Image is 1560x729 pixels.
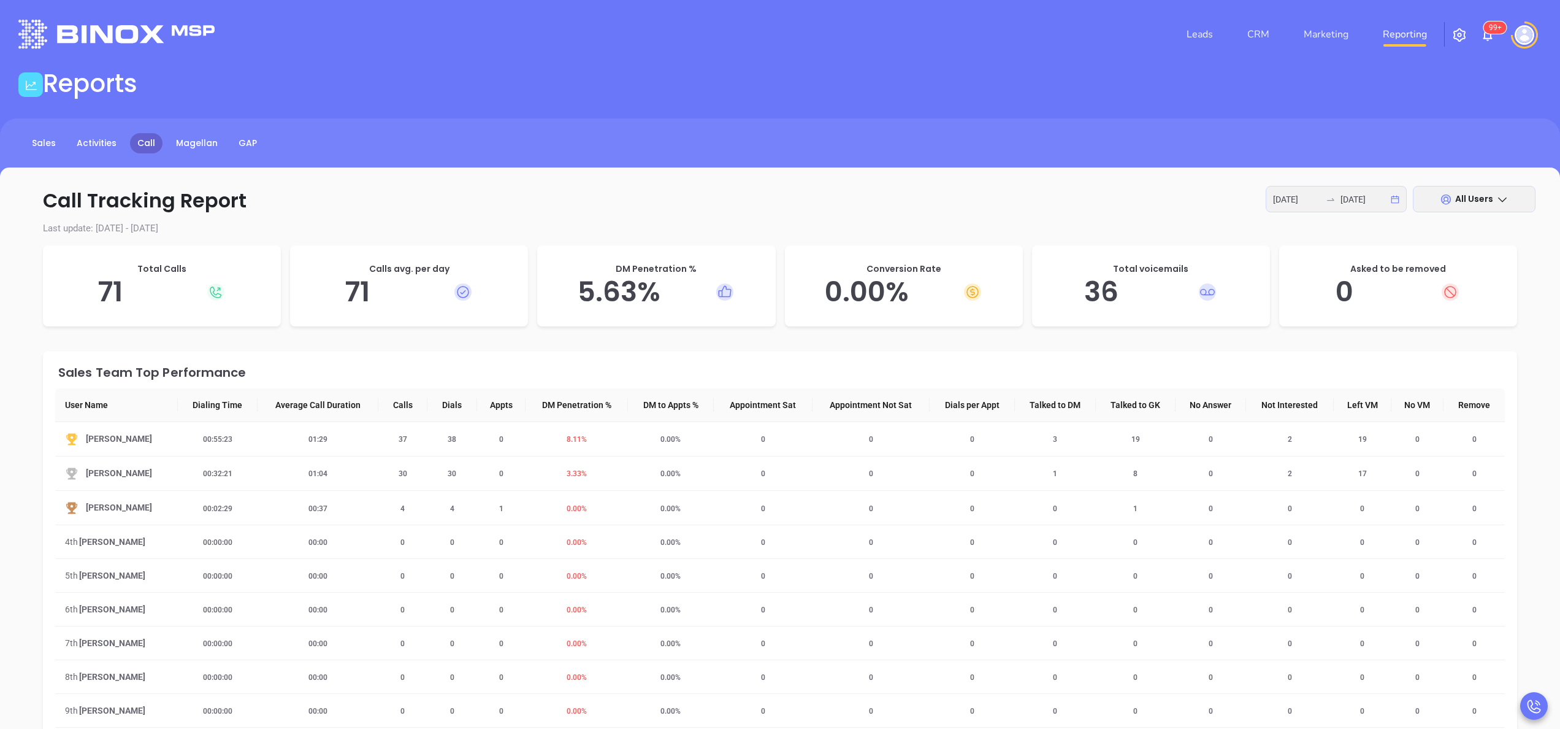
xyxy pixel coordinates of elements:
span: 0 [963,572,982,580]
span: 19 [1351,435,1374,444]
a: Leads [1182,22,1218,47]
img: Second-C4a_wmiL.svg [65,467,78,480]
span: 30 [440,469,464,478]
span: 0 [1465,572,1484,580]
span: 0.00 % [653,606,688,614]
span: 0 [1280,538,1299,547]
span: 8.11 % [559,435,594,444]
span: [PERSON_NAME] [79,569,145,582]
span: 0 [963,707,982,715]
img: iconNotification [1480,28,1495,42]
h1: Reports [43,69,137,98]
span: 4 [393,504,412,513]
th: Talked to DM [1015,388,1096,422]
span: 0 [443,673,462,682]
span: 0 [443,606,462,614]
span: 0.00 % [653,469,688,478]
p: Last update: [DATE] - [DATE] [25,222,1535,236]
th: Dials per Appt [930,388,1015,422]
span: 0 [1046,673,1065,682]
sup: 100 [1484,21,1507,34]
input: Start date [1273,193,1321,206]
span: 5th [65,569,78,582]
a: CRM [1242,22,1274,47]
span: 0 [1280,572,1299,580]
span: 0 [1046,707,1065,715]
h5: 5.63 % [549,276,763,309]
span: 7th [65,636,78,650]
p: Total voicemails [1044,263,1258,276]
h5: 71 [55,276,269,309]
p: Conversion Rate [797,263,1011,276]
span: 0 [1465,606,1484,614]
span: 0.00 % [653,707,688,715]
span: 0 [1408,606,1427,614]
span: 0.00 % [653,538,688,547]
span: 1 [1046,469,1065,478]
a: Sales [25,133,63,153]
span: to [1326,195,1336,204]
span: 0 [754,538,773,547]
span: 1 [492,504,511,513]
span: 0 [963,435,982,444]
th: Dials [427,388,476,422]
span: 01:04 [301,469,335,478]
span: 0.00 % [559,504,594,513]
a: GAP [231,133,264,153]
span: 0 [1465,707,1484,715]
span: 8th [65,670,78,684]
th: Not Interested [1246,388,1334,422]
span: 0 [963,606,982,614]
span: 00:00 [301,538,335,547]
span: 0 [1280,673,1299,682]
span: 0 [1408,469,1427,478]
span: 00:00 [301,673,335,682]
span: 8 [1126,469,1145,478]
span: 0 [963,639,982,648]
span: 0 [1201,639,1220,648]
img: user [1515,25,1534,45]
span: 0.00 % [559,606,594,614]
span: 0 [1126,707,1145,715]
span: 0 [754,707,773,715]
span: 0 [754,469,773,478]
h5: 0 [1291,276,1505,309]
span: swap-right [1326,195,1336,204]
a: Call [130,133,162,153]
span: 00:00:00 [196,606,240,614]
span: 0 [393,606,412,614]
span: 0.00 % [559,673,594,682]
span: 0 [443,572,462,580]
span: 0 [1126,572,1145,580]
span: 0 [862,504,881,513]
span: 0 [393,538,412,547]
span: 0 [492,469,511,478]
span: 00:55:23 [196,435,240,444]
span: 0 [1353,673,1372,682]
span: 0 [1201,435,1220,444]
span: 0 [492,639,511,648]
span: 0 [862,538,881,547]
p: Calls avg. per day [302,263,516,276]
input: End date [1340,193,1388,206]
span: 00:00 [301,639,335,648]
span: 0 [1280,639,1299,648]
span: 0 [1201,606,1220,614]
span: 0.00 % [559,572,594,580]
span: 0 [862,572,881,580]
span: 0 [754,504,773,513]
span: 00:37 [301,504,335,513]
span: 0 [1353,572,1372,580]
span: 00:32:21 [196,469,240,478]
span: 38 [440,435,464,444]
th: DM to Appts % [628,388,714,422]
span: 0 [1280,504,1299,513]
th: Remove [1443,388,1505,422]
span: 0 [1126,639,1145,648]
span: 0.00 % [653,504,688,513]
th: Appts [477,388,526,422]
span: [PERSON_NAME] [79,670,145,684]
span: 0 [1280,606,1299,614]
span: [PERSON_NAME] [79,603,145,616]
span: 0 [1353,707,1372,715]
